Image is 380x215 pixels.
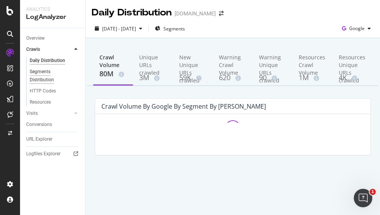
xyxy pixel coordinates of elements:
[354,189,372,207] iframe: Intercom live chat
[30,68,72,84] div: Segments Distribution
[30,98,80,106] a: Resources
[99,54,127,69] div: Crawl Volume
[139,54,166,73] div: Unique URLs crawled
[30,87,80,95] a: HTTP Codes
[26,34,80,42] a: Overview
[26,150,61,158] div: Logfiles Explorer
[30,87,56,95] div: HTTP Codes
[30,57,80,65] a: Daily Distribution
[339,73,366,83] div: 4K
[30,57,65,65] div: Daily Distribution
[101,102,266,110] div: Crawl Volume by google by Segment by [PERSON_NAME]
[219,54,246,73] div: Warning Crawl Volume
[259,73,286,83] div: 90
[92,22,145,35] button: [DATE] - [DATE]
[102,25,136,32] span: [DATE] - [DATE]
[259,54,286,73] div: Warning Unique URLs crawled
[179,73,207,83] div: 59K
[26,150,80,158] a: Logfiles Explorer
[26,13,79,22] div: LogAnalyzer
[175,10,216,17] div: [DOMAIN_NAME]
[26,45,40,54] div: Crawls
[30,68,80,84] a: Segments Distribution
[299,73,326,83] div: 1M
[30,98,51,106] div: Resources
[26,121,52,129] div: Conversions
[26,34,45,42] div: Overview
[139,73,166,83] div: 3M
[26,109,38,118] div: Visits
[179,54,207,73] div: New Unique URLs crawled
[349,25,365,32] span: Google
[26,6,79,13] div: Analytics
[26,121,80,129] a: Conversions
[26,45,72,54] a: Crawls
[92,6,172,19] div: Daily Distribution
[163,25,185,32] span: Segments
[26,135,80,143] a: URL Explorer
[99,69,127,79] div: 80M
[26,135,52,143] div: URL Explorer
[219,11,224,16] div: arrow-right-arrow-left
[26,109,72,118] a: Visits
[152,22,188,35] button: Segments
[339,22,374,35] button: Google
[219,73,246,83] div: 620
[299,54,326,73] div: Resources Crawl Volume
[370,189,376,195] span: 1
[339,54,366,73] div: Resources Unique URLs crawled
